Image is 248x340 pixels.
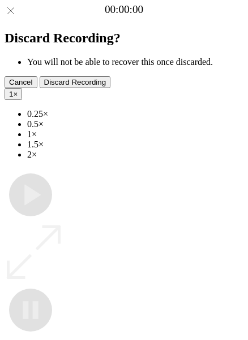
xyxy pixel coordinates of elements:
[40,76,111,88] button: Discard Recording
[5,88,22,100] button: 1×
[27,150,243,160] li: 2×
[27,119,243,129] li: 0.5×
[9,90,13,98] span: 1
[27,57,243,67] li: You will not be able to recover this once discarded.
[5,30,243,46] h2: Discard Recording?
[27,129,243,140] li: 1×
[5,76,37,88] button: Cancel
[105,3,143,16] a: 00:00:00
[27,109,243,119] li: 0.25×
[27,140,243,150] li: 1.5×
